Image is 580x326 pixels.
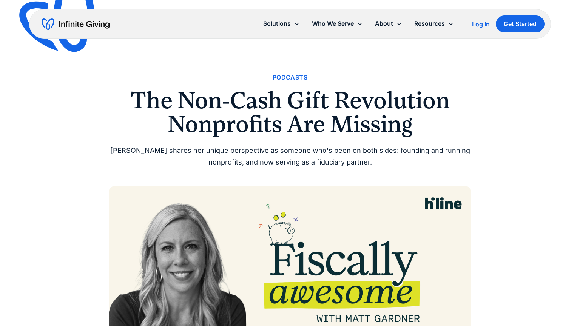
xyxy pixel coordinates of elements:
[472,20,490,29] a: Log In
[414,18,445,29] div: Resources
[42,18,110,30] a: home
[472,21,490,27] div: Log In
[312,18,354,29] div: Who We Serve
[496,15,545,32] a: Get Started
[109,145,471,168] div: [PERSON_NAME] shares her unique perspective as someone who's been on both sides: founding and run...
[375,18,393,29] div: About
[263,18,291,29] div: Solutions
[408,15,460,32] div: Resources
[273,72,307,83] a: Podcasts
[369,15,408,32] div: About
[306,15,369,32] div: Who We Serve
[109,89,471,136] h1: The Non-Cash Gift Revolution Nonprofits Are Missing
[257,15,306,32] div: Solutions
